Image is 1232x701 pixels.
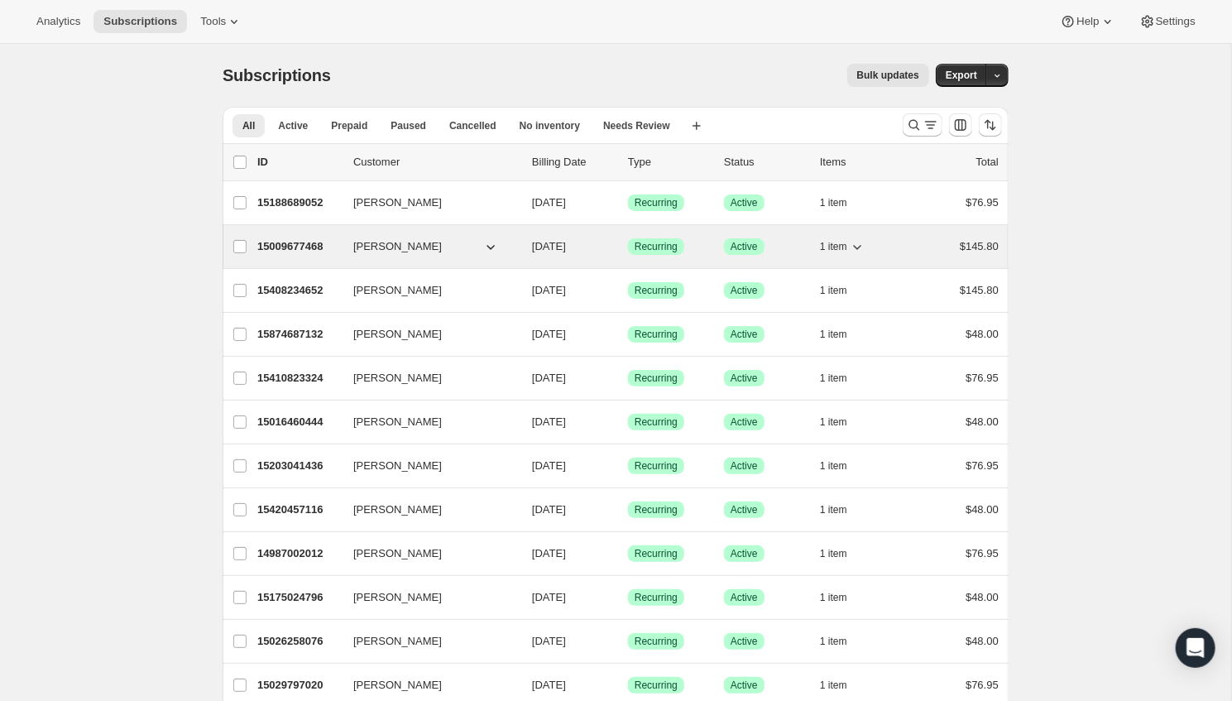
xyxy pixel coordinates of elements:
[190,10,252,33] button: Tools
[257,458,340,474] p: 15203041436
[532,591,566,603] span: [DATE]
[532,635,566,647] span: [DATE]
[532,503,566,516] span: [DATE]
[257,279,999,302] div: 15408234652[PERSON_NAME][DATE]SuccessRecurringSuccessActive1 item$145.80
[731,635,758,648] span: Active
[532,372,566,384] span: [DATE]
[603,119,670,132] span: Needs Review
[635,284,678,297] span: Recurring
[353,154,519,170] p: Customer
[257,542,999,565] div: 14987002012[PERSON_NAME][DATE]SuccessRecurringSuccessActive1 item$76.95
[353,545,442,562] span: [PERSON_NAME]
[257,630,999,653] div: 15026258076[PERSON_NAME][DATE]SuccessRecurringSuccessActive1 item$48.00
[724,154,807,170] p: Status
[820,635,847,648] span: 1 item
[257,370,340,387] p: 15410823324
[353,589,442,606] span: [PERSON_NAME]
[820,630,865,653] button: 1 item
[820,415,847,429] span: 1 item
[257,589,340,606] p: 15175024796
[731,328,758,341] span: Active
[820,191,865,214] button: 1 item
[257,454,999,478] div: 15203041436[PERSON_NAME][DATE]SuccessRecurringSuccessActive1 item$76.95
[1156,15,1196,28] span: Settings
[532,196,566,209] span: [DATE]
[635,679,678,692] span: Recurring
[960,284,999,296] span: $145.80
[820,547,847,560] span: 1 item
[731,196,758,209] span: Active
[343,540,509,567] button: [PERSON_NAME]
[532,328,566,340] span: [DATE]
[1129,10,1206,33] button: Settings
[635,372,678,385] span: Recurring
[353,326,442,343] span: [PERSON_NAME]
[820,542,865,565] button: 1 item
[532,154,615,170] p: Billing Date
[966,547,999,559] span: $76.95
[731,284,758,297] span: Active
[731,415,758,429] span: Active
[820,674,865,697] button: 1 item
[820,279,865,302] button: 1 item
[635,415,678,429] span: Recurring
[1076,15,1099,28] span: Help
[532,240,566,252] span: [DATE]
[223,66,331,84] span: Subscriptions
[857,69,919,82] span: Bulk updates
[635,459,678,473] span: Recurring
[683,114,710,137] button: Create new view
[635,503,678,516] span: Recurring
[343,584,509,611] button: [PERSON_NAME]
[820,459,847,473] span: 1 item
[257,282,340,299] p: 15408234652
[820,498,865,521] button: 1 item
[343,453,509,479] button: [PERSON_NAME]
[36,15,80,28] span: Analytics
[949,113,972,137] button: Customize table column order and visibility
[979,113,1002,137] button: Sort the results
[731,372,758,385] span: Active
[532,679,566,691] span: [DATE]
[532,547,566,559] span: [DATE]
[966,503,999,516] span: $48.00
[966,196,999,209] span: $76.95
[343,409,509,435] button: [PERSON_NAME]
[257,323,999,346] div: 15874687132[PERSON_NAME][DATE]SuccessRecurringSuccessActive1 item$48.00
[343,672,509,699] button: [PERSON_NAME]
[257,414,340,430] p: 15016460444
[353,370,442,387] span: [PERSON_NAME]
[966,328,999,340] span: $48.00
[960,240,999,252] span: $145.80
[343,277,509,304] button: [PERSON_NAME]
[353,238,442,255] span: [PERSON_NAME]
[257,411,999,434] div: 15016460444[PERSON_NAME][DATE]SuccessRecurringSuccessActive1 item$48.00
[820,235,865,258] button: 1 item
[820,154,903,170] div: Items
[353,502,442,518] span: [PERSON_NAME]
[731,679,758,692] span: Active
[820,196,847,209] span: 1 item
[820,454,865,478] button: 1 item
[532,415,566,428] span: [DATE]
[449,119,496,132] span: Cancelled
[532,284,566,296] span: [DATE]
[257,194,340,211] p: 15188689052
[257,326,340,343] p: 15874687132
[532,459,566,472] span: [DATE]
[820,284,847,297] span: 1 item
[353,633,442,650] span: [PERSON_NAME]
[731,591,758,604] span: Active
[257,677,340,694] p: 15029797020
[1176,628,1215,668] div: Open Intercom Messenger
[93,10,187,33] button: Subscriptions
[731,240,758,253] span: Active
[966,679,999,691] span: $76.95
[820,328,847,341] span: 1 item
[820,367,865,390] button: 1 item
[343,233,509,260] button: [PERSON_NAME]
[635,635,678,648] span: Recurring
[820,586,865,609] button: 1 item
[820,679,847,692] span: 1 item
[343,628,509,655] button: [PERSON_NAME]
